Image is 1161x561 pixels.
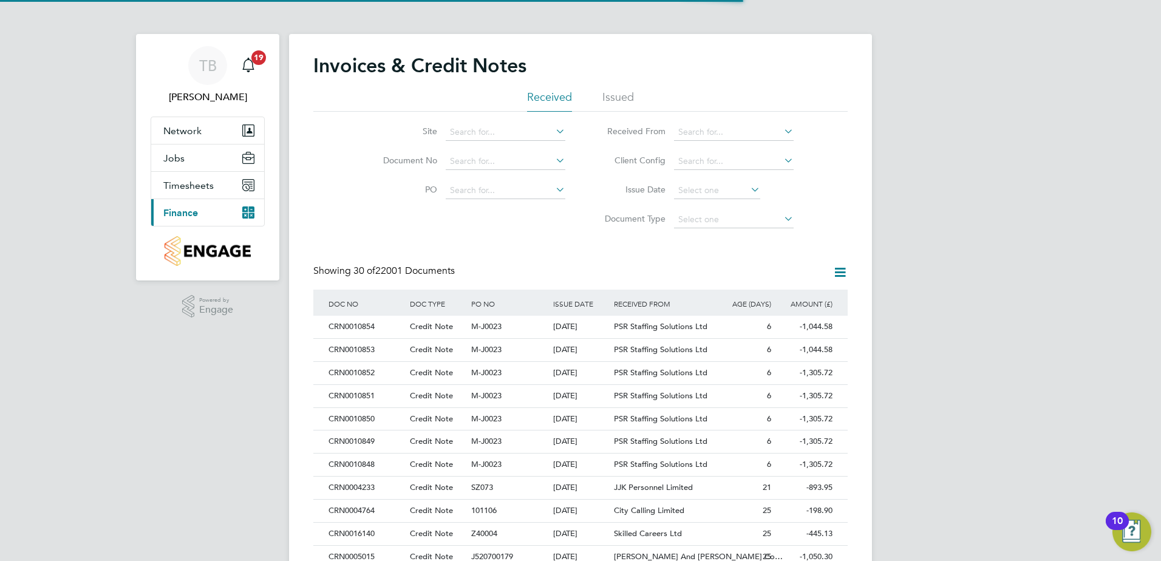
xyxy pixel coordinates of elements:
span: 6 [767,344,771,355]
div: CRN0004233 [325,477,407,499]
button: Network [151,117,264,144]
div: [DATE] [550,454,611,476]
span: JJK Personnel Limited [614,482,693,492]
div: CRN0010854 [325,316,407,338]
div: DOC NO [325,290,407,318]
div: [DATE] [550,477,611,499]
div: -1,305.72 [774,430,836,453]
div: CRN0010852 [325,362,407,384]
span: PSR Staffing Solutions Ltd [614,321,707,331]
div: CRN0016140 [325,523,407,545]
div: -1,305.72 [774,408,836,430]
span: M-J0023 [471,367,502,378]
span: 101106 [471,505,497,515]
input: Search for... [674,124,794,141]
span: Timesheets [163,180,214,191]
button: Timesheets [151,172,264,199]
label: Site [367,126,437,137]
div: CRN0010850 [325,408,407,430]
span: Credit Note [410,390,453,401]
span: Powered by [199,295,233,305]
img: countryside-properties-logo-retina.png [165,236,250,266]
div: AGE (DAYS) [713,290,774,318]
span: PSR Staffing Solutions Ltd [614,344,707,355]
a: TB[PERSON_NAME] [151,46,265,104]
span: 19 [251,50,266,65]
span: 21 [763,482,771,492]
button: Finance [151,199,264,226]
input: Select one [674,182,760,199]
div: CRN0004764 [325,500,407,522]
span: 25 [763,505,771,515]
span: Credit Note [410,505,453,515]
div: Showing [313,265,457,277]
div: [DATE] [550,408,611,430]
span: Engage [199,305,233,315]
span: M-J0023 [471,390,502,401]
div: -1,044.58 [774,339,836,361]
label: Issue Date [596,184,666,195]
span: 22001 Documents [353,265,455,277]
span: Credit Note [410,459,453,469]
div: AMOUNT (£) [774,290,836,318]
span: 6 [767,413,771,424]
div: [DATE] [550,500,611,522]
div: ISSUE DATE [550,290,611,318]
div: CRN0010853 [325,339,407,361]
div: [DATE] [550,316,611,338]
div: CRN0010848 [325,454,407,476]
span: 6 [767,436,771,446]
span: Jobs [163,152,185,164]
span: M-J0023 [471,413,502,424]
label: Document Type [596,213,666,224]
span: PSR Staffing Solutions Ltd [614,413,707,424]
span: Credit Note [410,528,453,539]
a: 19 [236,46,260,85]
span: M-J0023 [471,321,502,331]
label: Document No [367,155,437,166]
label: PO [367,184,437,195]
span: Finance [163,207,198,219]
span: City Calling Limited [614,505,684,515]
div: -1,305.72 [774,362,836,384]
a: Go to home page [151,236,265,266]
span: Tameem Bachour [151,90,265,104]
span: M-J0023 [471,344,502,355]
span: 6 [767,367,771,378]
nav: Main navigation [136,34,279,280]
input: Search for... [674,153,794,170]
li: Issued [602,90,634,112]
h2: Invoices & Credit Notes [313,53,526,78]
span: 6 [767,459,771,469]
span: Z40004 [471,528,497,539]
div: [DATE] [550,362,611,384]
button: Open Resource Center, 10 new notifications [1112,512,1151,551]
span: Credit Note [410,436,453,446]
span: PSR Staffing Solutions Ltd [614,390,707,401]
span: Credit Note [410,482,453,492]
span: Credit Note [410,413,453,424]
span: PSR Staffing Solutions Ltd [614,459,707,469]
div: [DATE] [550,430,611,453]
div: -198.90 [774,500,836,522]
button: Jobs [151,144,264,171]
div: -445.13 [774,523,836,545]
li: Received [527,90,572,112]
div: [DATE] [550,339,611,361]
input: Search for... [446,124,565,141]
span: Skilled Careers Ltd [614,528,682,539]
span: Credit Note [410,321,453,331]
span: SZ073 [471,482,493,492]
span: 30 of [353,265,375,277]
div: DOC TYPE [407,290,468,318]
span: Network [163,125,202,137]
span: Credit Note [410,367,453,378]
div: [DATE] [550,523,611,545]
div: -1,305.72 [774,385,836,407]
span: 6 [767,390,771,401]
div: -893.95 [774,477,836,499]
div: RECEIVED FROM [611,290,713,318]
input: Search for... [446,153,565,170]
div: 10 [1112,521,1123,537]
span: PSR Staffing Solutions Ltd [614,367,707,378]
